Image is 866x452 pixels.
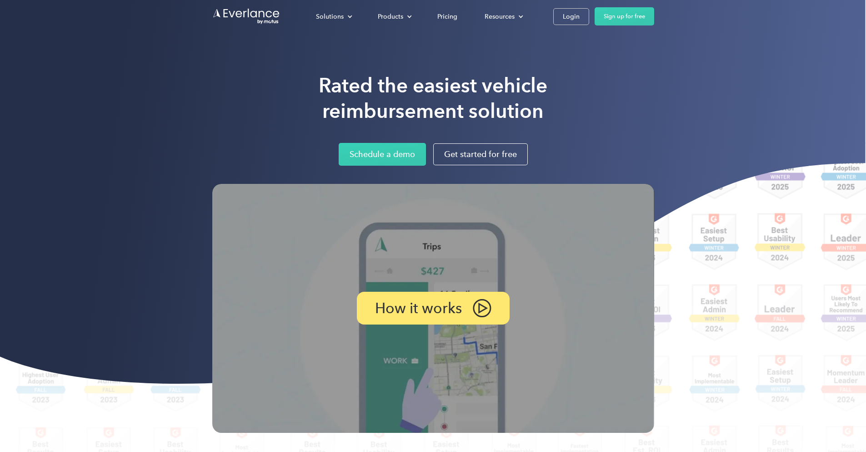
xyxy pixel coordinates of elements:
[437,11,457,22] div: Pricing
[553,8,589,25] a: Login
[433,143,528,165] a: Get started for free
[339,143,426,166] a: Schedule a demo
[595,7,654,25] a: Sign up for free
[563,11,580,22] div: Login
[378,11,403,22] div: Products
[375,302,462,315] p: How it works
[485,11,515,22] div: Resources
[428,9,466,25] a: Pricing
[319,73,547,124] h1: Rated the easiest vehicle reimbursement solution
[316,11,344,22] div: Solutions
[212,8,280,25] a: Go to homepage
